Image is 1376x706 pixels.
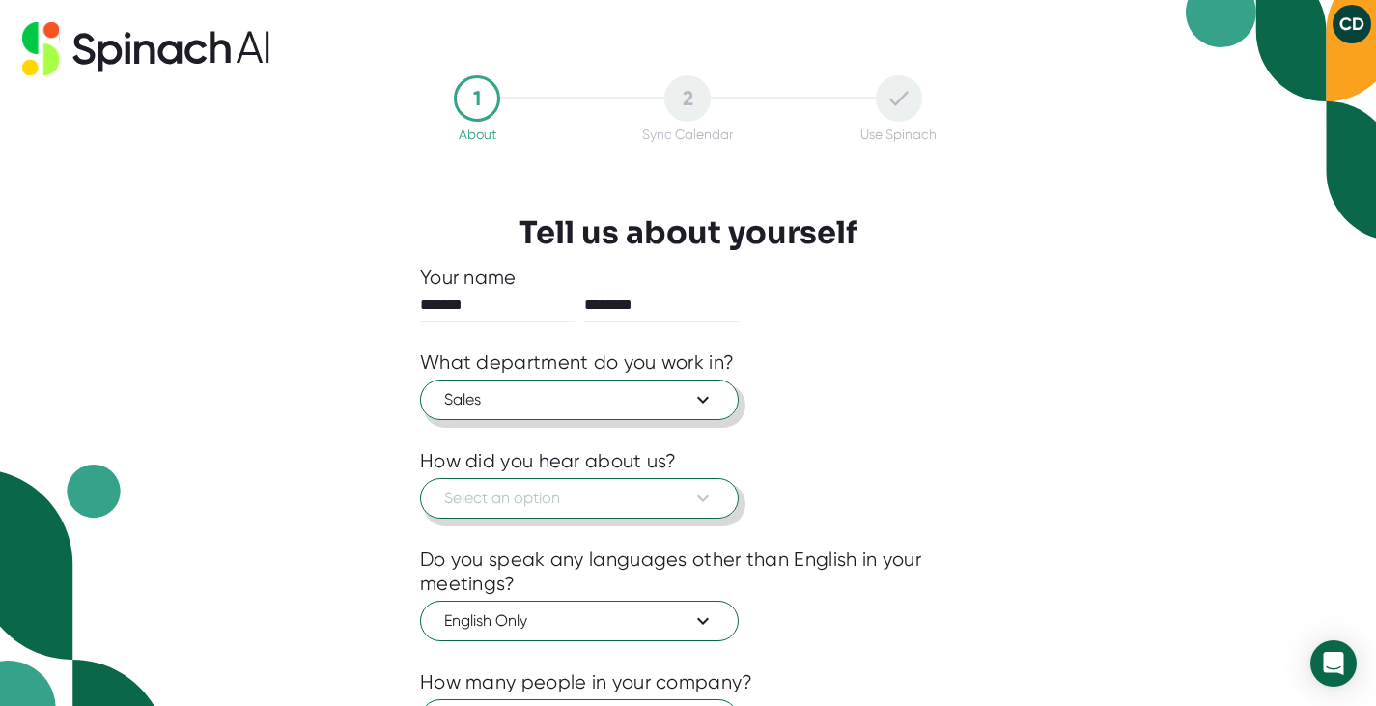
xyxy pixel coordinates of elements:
div: Your name [420,266,956,290]
div: 1 [454,75,500,122]
button: Select an option [420,478,739,519]
button: CD [1333,5,1371,43]
div: Sync Calendar [642,127,733,142]
div: 2 [664,75,711,122]
span: English Only [444,609,715,633]
span: Select an option [444,487,715,510]
div: Use Spinach [860,127,937,142]
div: Open Intercom Messenger [1310,640,1357,687]
button: Sales [420,380,739,420]
h3: Tell us about yourself [519,214,857,251]
span: Sales [444,388,715,411]
button: English Only [420,601,739,641]
div: How did you hear about us? [420,449,677,473]
div: What department do you work in? [420,351,734,375]
div: Do you speak any languages other than English in your meetings? [420,548,956,596]
div: About [459,127,496,142]
div: How many people in your company? [420,670,753,694]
